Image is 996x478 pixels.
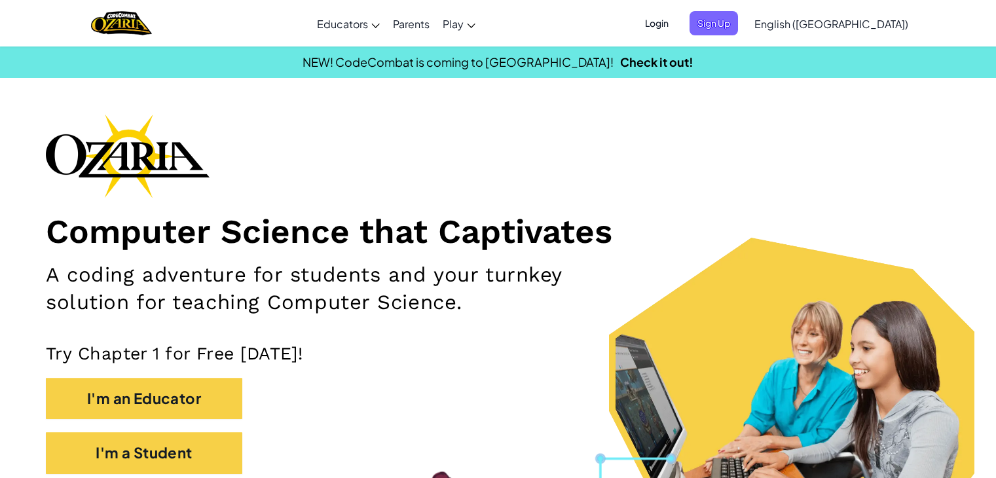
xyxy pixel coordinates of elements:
[46,342,950,364] p: Try Chapter 1 for Free [DATE]!
[303,54,614,69] span: NEW! CodeCombat is coming to [GEOGRAPHIC_DATA]!
[317,17,368,31] span: Educators
[46,432,242,473] button: I'm a Student
[436,6,482,41] a: Play
[46,114,210,198] img: Ozaria branding logo
[754,17,908,31] span: English ([GEOGRAPHIC_DATA])
[310,6,386,41] a: Educators
[637,11,676,35] button: Login
[620,54,693,69] a: Check it out!
[46,211,950,251] h1: Computer Science that Captivates
[91,10,152,37] a: Ozaria by CodeCombat logo
[91,10,152,37] img: Home
[386,6,436,41] a: Parents
[46,378,242,419] button: I'm an Educator
[443,17,464,31] span: Play
[46,261,652,317] h2: A coding adventure for students and your turnkey solution for teaching Computer Science.
[748,6,915,41] a: English ([GEOGRAPHIC_DATA])
[690,11,738,35] button: Sign Up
